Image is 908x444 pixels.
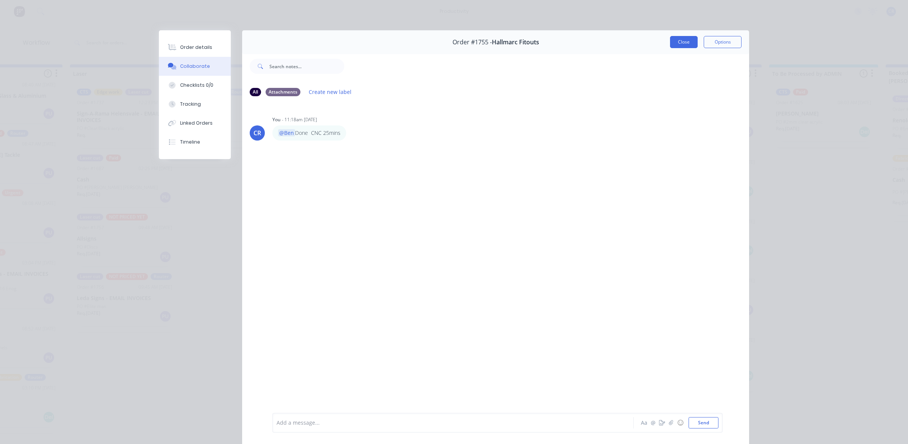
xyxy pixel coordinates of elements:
input: Search notes... [269,59,344,74]
div: All [250,88,261,96]
button: Options [704,36,742,48]
button: ☺ [676,418,685,427]
div: Timeline [180,139,200,145]
div: CR [253,128,261,138]
div: You [272,116,280,123]
div: - 11:18am [DATE] [282,116,317,123]
p: Done CNC 25mins [278,129,340,137]
button: Create new label [305,87,356,97]
button: Linked Orders [159,114,231,133]
button: Aa [639,418,648,427]
div: Tracking [180,101,201,108]
button: Close [670,36,698,48]
span: Hallmarc Fitouts [492,39,539,46]
span: Order #1755 - [452,39,492,46]
div: Collaborate [180,63,210,70]
button: Checklists 0/0 [159,76,231,95]
button: @ [648,418,658,427]
div: Checklists 0/0 [180,82,213,89]
span: @Ben [278,129,295,136]
div: Linked Orders [180,120,213,127]
button: Send [689,417,718,428]
div: Attachments [266,88,300,96]
button: Timeline [159,133,231,152]
button: Collaborate [159,57,231,76]
button: Tracking [159,95,231,114]
div: Order details [180,44,212,51]
button: Order details [159,38,231,57]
